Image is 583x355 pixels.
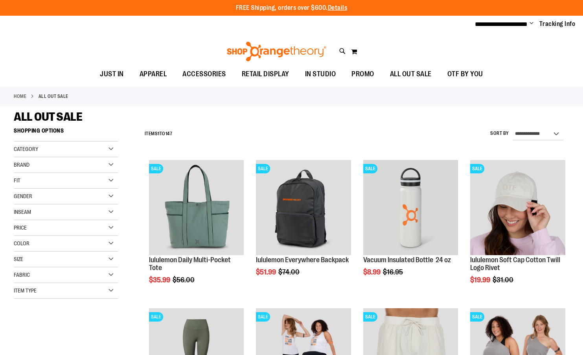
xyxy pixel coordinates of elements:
span: $35.99 [149,276,171,284]
span: JUST IN [100,65,124,83]
span: RETAIL DISPLAY [242,65,289,83]
img: lululemon Everywhere Backpack [256,160,351,255]
span: SALE [363,164,377,173]
span: SALE [149,164,163,173]
span: Category [14,146,38,152]
span: SALE [256,312,270,322]
span: $31.00 [493,276,515,284]
label: Sort By [490,130,509,137]
img: Shop Orangetheory [226,42,327,61]
img: OTF lululemon Soft Cap Cotton Twill Logo Rivet Khaki [470,160,565,255]
span: SALE [256,164,270,173]
a: Tracking Info [539,20,576,28]
span: PROMO [351,65,374,83]
span: Brand [14,162,29,168]
a: OTF lululemon Soft Cap Cotton Twill Logo Rivet KhakiSALE [470,160,565,256]
a: lululemon Daily Multi-Pocket ToteSALE [149,160,244,256]
a: Vacuum Insulated Bottle 24 ozSALE [363,160,458,256]
span: 1 [158,131,160,136]
a: lululemon Everywhere BackpackSALE [256,160,351,256]
span: SALE [470,164,484,173]
span: SALE [363,312,377,322]
h2: Items to [145,128,173,140]
span: SALE [149,312,163,322]
span: $19.99 [470,276,491,284]
img: Vacuum Insulated Bottle 24 oz [363,160,458,255]
div: product [145,156,248,303]
div: product [359,156,462,296]
span: $16.95 [383,268,404,276]
span: Fabric [14,272,30,278]
div: product [252,156,355,296]
span: $56.00 [173,276,196,284]
span: ALL OUT SALE [14,110,82,123]
span: Color [14,240,29,246]
p: FREE Shipping, orders over $600. [236,4,348,13]
img: lululemon Daily Multi-Pocket Tote [149,160,244,255]
a: lululemon Daily Multi-Pocket Tote [149,256,231,272]
span: APPAREL [140,65,167,83]
span: Inseam [14,209,31,215]
button: Account menu [530,20,533,28]
div: product [466,156,569,303]
strong: ALL OUT SALE [39,93,68,100]
span: ALL OUT SALE [390,65,432,83]
span: Gender [14,193,32,199]
strong: Shopping Options [14,124,118,142]
a: lululemon Soft Cap Cotton Twill Logo Rivet [470,256,560,272]
span: Size [14,256,23,262]
a: Home [14,93,26,100]
span: $74.00 [278,268,301,276]
span: Fit [14,177,20,184]
span: IN STUDIO [305,65,336,83]
a: Details [328,4,348,11]
span: ACCESSORIES [182,65,226,83]
a: Vacuum Insulated Bottle 24 oz [363,256,451,264]
span: $51.99 [256,268,277,276]
span: 147 [166,131,173,136]
span: $8.99 [363,268,382,276]
span: Item Type [14,287,37,294]
a: lululemon Everywhere Backpack [256,256,349,264]
span: Price [14,224,27,231]
span: OTF BY YOU [447,65,483,83]
span: SALE [470,312,484,322]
